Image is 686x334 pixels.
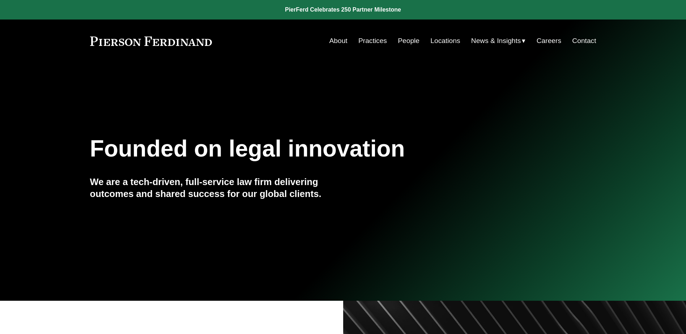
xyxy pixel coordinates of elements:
h1: Founded on legal innovation [90,136,512,162]
a: Careers [537,34,561,48]
a: folder dropdown [471,34,526,48]
a: Contact [572,34,596,48]
a: Practices [358,34,387,48]
a: Locations [430,34,460,48]
h4: We are a tech-driven, full-service law firm delivering outcomes and shared success for our global... [90,176,343,200]
a: People [398,34,419,48]
span: News & Insights [471,35,521,47]
a: About [329,34,348,48]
